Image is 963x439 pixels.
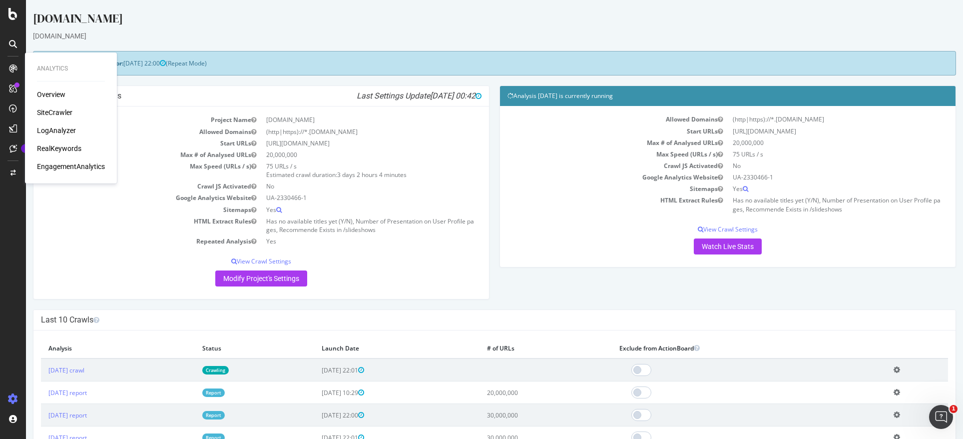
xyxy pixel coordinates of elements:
[15,160,235,180] td: Max Speed (URLs / s)
[37,64,105,73] div: Analytics
[702,125,922,137] td: [URL][DOMAIN_NAME]
[235,180,456,192] td: No
[15,180,235,192] td: Crawl JS Activated
[37,125,76,135] a: LogAnalyzer
[586,338,861,358] th: Exclude from ActionBoard
[702,137,922,148] td: 20,000,000
[7,31,930,41] div: [DOMAIN_NAME]
[481,194,702,214] td: HTML Extract Rules
[15,257,456,265] p: View Crawl Settings
[702,183,922,194] td: Yes
[331,91,456,101] i: Last Settings Update
[702,160,922,171] td: No
[97,59,140,67] span: [DATE] 22:00
[22,388,61,397] a: [DATE] report
[189,270,281,286] a: Modify Project's Settings
[235,215,456,235] td: Has no available titles yet (Y/N), Number of Presentation on User Profile pages, Recommende Exist...
[15,338,169,358] th: Analysis
[235,149,456,160] td: 20,000,000
[15,204,235,215] td: Sitemaps
[21,144,30,153] div: Tooltip anchor
[404,91,456,100] span: [DATE] 00:42
[481,125,702,137] td: Start URLs
[169,338,288,358] th: Status
[15,215,235,235] td: HTML Extract Rules
[481,137,702,148] td: Max # of Analysed URLs
[235,235,456,247] td: Yes
[235,204,456,215] td: Yes
[296,366,338,374] span: [DATE] 22:01
[296,388,338,397] span: [DATE] 10:29
[37,107,72,117] a: SiteCrawler
[15,126,235,137] td: Allowed Domains
[176,388,199,397] a: Report
[7,51,930,75] div: (Repeat Mode)
[481,91,922,101] h4: Analysis [DATE] is currently running
[296,411,338,419] span: [DATE] 22:00
[454,381,586,404] td: 20,000,000
[235,137,456,149] td: [URL][DOMAIN_NAME]
[235,126,456,137] td: (http|https)://*.[DOMAIN_NAME]
[235,192,456,203] td: UA-2330466-1
[15,137,235,149] td: Start URLs
[702,113,922,125] td: (http|https)://*.[DOMAIN_NAME]
[37,143,81,153] a: RealKeywords
[15,91,456,101] h4: Project Global Settings
[702,194,922,214] td: Has no available titles yet (Y/N), Number of Presentation on User Profile pages, Recommende Exist...
[176,366,203,374] a: Crawling
[481,225,922,233] p: View Crawl Settings
[15,192,235,203] td: Google Analytics Website
[15,114,235,125] td: Project Name
[15,149,235,160] td: Max # of Analysed URLs
[288,338,454,358] th: Launch Date
[15,59,97,67] strong: Next Launch Scheduled for:
[37,89,65,99] a: Overview
[22,366,58,374] a: [DATE] crawl
[15,235,235,247] td: Repeated Analysis
[7,10,930,31] div: [DOMAIN_NAME]
[950,405,958,413] span: 1
[668,238,736,254] a: Watch Live Stats
[454,338,586,358] th: # of URLs
[454,404,586,426] td: 30,000,000
[481,148,702,160] td: Max Speed (URLs / s)
[37,161,105,171] a: EngagementAnalytics
[235,160,456,180] td: 75 URLs / s Estimated crawl duration:
[235,114,456,125] td: [DOMAIN_NAME]
[15,315,922,325] h4: Last 10 Crawls
[22,411,61,419] a: [DATE] report
[481,113,702,125] td: Allowed Domains
[481,160,702,171] td: Crawl JS Activated
[702,171,922,183] td: UA-2330466-1
[481,171,702,183] td: Google Analytics Website
[929,405,953,429] iframe: Intercom live chat
[176,411,199,419] a: Report
[702,148,922,160] td: 75 URLs / s
[311,170,381,179] span: 3 days 2 hours 4 minutes
[481,183,702,194] td: Sitemaps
